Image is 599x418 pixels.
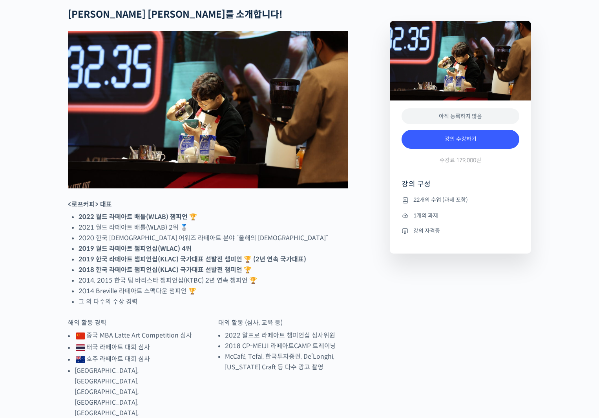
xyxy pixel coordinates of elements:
[225,341,352,351] li: 2018 CP-MEIJI 라떼아트CAMP 트레이닝
[76,331,85,341] img: 🇨🇳
[225,351,352,372] li: McCafé, Tefal, 한국투자증권, De’Longhi, [US_STATE] Craft 등 다수 광고 촬영
[68,200,112,208] strong: <로프커피> 대표
[402,179,519,195] h4: 강의 구성
[402,226,519,235] li: 강의 자격증
[25,261,29,267] span: 홈
[68,9,348,20] h2: [PERSON_NAME] [PERSON_NAME]를 소개합니다!
[75,354,202,365] li: 호주 라떼아트 대회 심사
[79,296,348,307] li: 그 외 다수의 수상 경력
[76,343,85,352] img: 🇹🇭
[402,130,519,149] a: 강의 수강하기
[214,318,352,328] p: 대외 활동 (심사, 교육 등)
[75,342,202,354] li: 태국 라떼아트 대회 심사
[79,286,348,296] li: 2014 Breville 라떼아트 스맥다운 챔피언 🏆
[402,108,519,124] div: 아직 등록하지 않음
[402,195,519,205] li: 22개의 수업 (과제 포함)
[72,261,81,267] span: 대화
[76,355,85,364] img: 🇦🇺
[79,245,192,253] strong: 2019 월드 라떼아트 챔피언십(WLAC) 4위
[64,318,202,328] p: 해외 활동 경력
[2,249,52,268] a: 홈
[79,213,197,221] strong: 2022 월드 라떼아트 배틀(WLAB) 챔피언 🏆
[79,275,348,286] li: 2014, 2015 한국 팀 바리스타 챔피언십(KTBC) 2년 연속 챔피언 🏆
[440,157,481,164] span: 수강료 179,000원
[52,249,101,268] a: 대화
[101,249,151,268] a: 설정
[79,222,348,233] li: 2021 월드 라떼아트 배틀(WLAB) 2위 🥈
[79,266,252,274] strong: 2018 한국 라떼아트 챔피언십(KLAC) 국가대표 선발전 챔피언 🏆
[402,211,519,220] li: 1개의 과제
[75,330,202,342] li: 중국 MBA Latte Art Competition 심사
[79,233,348,243] li: 2020 한국 [DEMOGRAPHIC_DATA] 어워즈 라떼아트 분야 “올해의 [DEMOGRAPHIC_DATA]”
[79,255,306,263] strong: 2019 한국 라떼아트 챔피언십(KLAC) 국가대표 선발전 챔피언 🏆 (2년 연속 국가대표)
[225,330,352,341] li: 2022 알프로 라떼아트 챔피언십 심사위원
[121,261,131,267] span: 설정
